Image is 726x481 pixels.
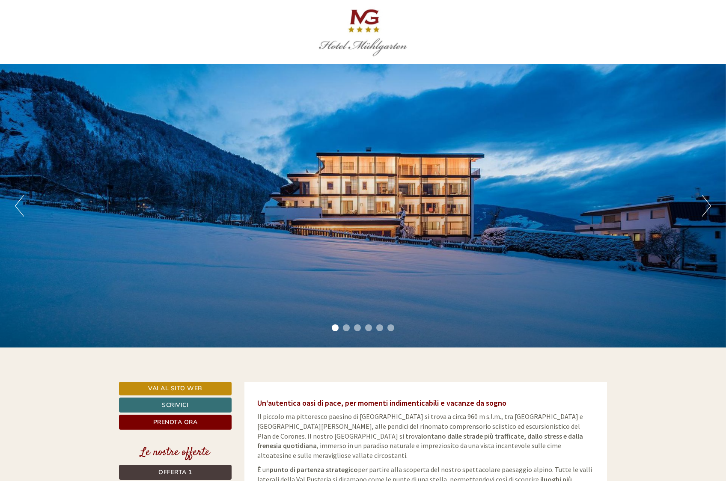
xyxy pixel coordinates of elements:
span: Un’autentica oasi di pace, per momenti indimenticabili e vacanze da sogno [257,398,506,408]
a: Prenota ora [119,415,232,430]
div: Le nostre offerte [119,445,232,460]
button: Next [702,195,711,217]
span: Offerta 1 [158,468,192,476]
a: Vai al sito web [119,382,232,395]
a: Scrivici [119,398,232,413]
strong: lontano dalle strade più trafficate, dallo stress e dalla frenesia quotidiana [257,432,583,450]
button: Previous [15,195,24,217]
span: Il piccolo ma pittoresco paesino di [GEOGRAPHIC_DATA] si trova a circa 960 m s.l.m., tra [GEOGRAP... [257,412,583,460]
strong: punto di partenza strategico [270,465,358,474]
